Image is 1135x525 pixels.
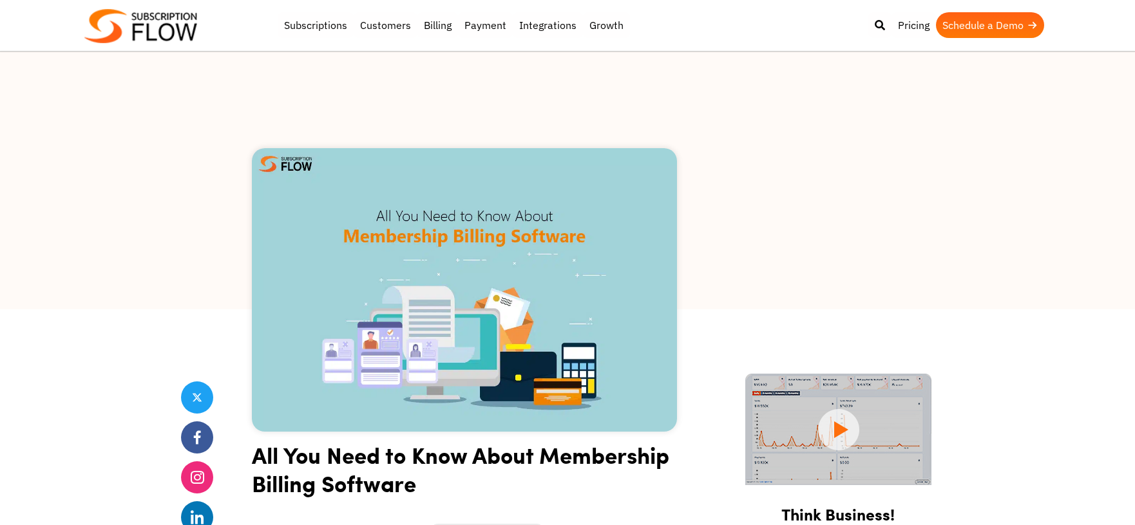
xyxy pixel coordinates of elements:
[936,12,1044,38] a: Schedule a Demo
[583,12,630,38] a: Growth
[354,12,417,38] a: Customers
[892,12,936,38] a: Pricing
[252,441,677,507] h1: All You Need to Know About Membership Billing Software
[84,9,197,43] img: Subscriptionflow
[417,12,458,38] a: Billing
[252,148,677,432] img: Membership Billing Software
[278,12,354,38] a: Subscriptions
[513,12,583,38] a: Integrations
[745,374,931,485] img: intro video
[458,12,513,38] a: Payment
